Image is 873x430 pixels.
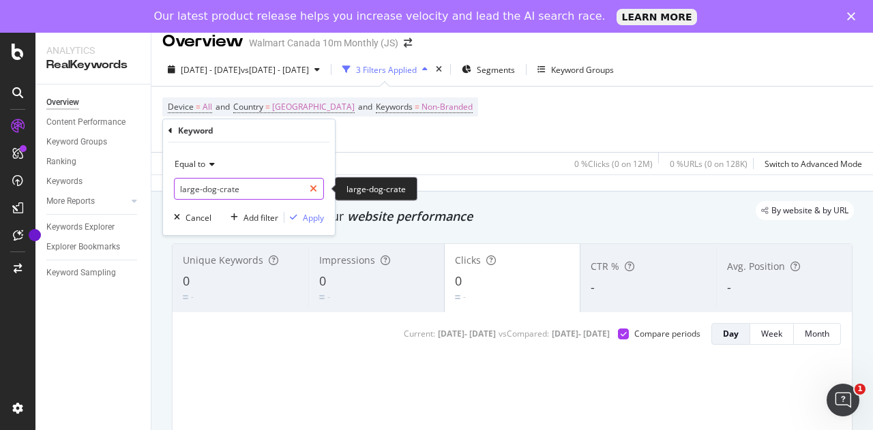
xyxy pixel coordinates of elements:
div: Keyword Sampling [46,266,116,280]
div: Overview [46,95,79,110]
img: Equal [319,295,325,299]
div: Our latest product release helps you increase velocity and lead the AI search race. [154,10,606,23]
span: Clicks [455,254,481,266]
span: = [265,101,270,112]
div: vs Compared : [499,328,549,339]
iframe: Intercom live chat [827,384,859,416]
a: Keywords [46,174,141,189]
button: Add filter [225,211,278,224]
button: Switch to Advanced Mode [759,153,862,174]
div: Walmart Canada 10m Monthly (JS) [249,36,398,50]
span: All [203,97,212,117]
span: Impressions [319,254,375,266]
span: = [415,101,419,112]
a: LEARN MORE [617,9,698,25]
span: Device [168,101,194,112]
div: Apply [303,212,324,224]
div: More Reports [46,194,95,209]
div: Keyword Groups [551,64,614,76]
span: Segments [477,64,515,76]
span: [GEOGRAPHIC_DATA] [272,97,355,117]
div: Week [761,328,782,339]
div: Keyword Groups [46,135,107,149]
div: Cancel [186,212,211,224]
div: Ranking [46,155,76,169]
div: Overview [162,30,243,53]
button: Month [794,323,841,345]
div: times [433,63,445,76]
div: 3 Filters Applied [356,64,417,76]
div: [DATE] - [DATE] [552,328,610,339]
a: Keyword Sampling [46,266,141,280]
span: and [358,101,372,112]
button: Cancel [168,211,211,224]
button: Segments [456,59,520,80]
div: Keywords [46,174,83,189]
div: Switch to Advanced Mode [765,158,862,170]
span: = [196,101,201,112]
div: Compare periods [634,328,700,339]
button: Apply [284,211,324,224]
span: vs [DATE] - [DATE] [241,64,309,76]
span: 0 [319,273,326,289]
span: - [591,279,595,295]
span: and [216,101,230,112]
div: Close [847,12,861,20]
a: Keywords Explorer [46,220,141,234]
span: CTR % [591,260,619,273]
span: [DATE] - [DATE] [181,64,241,76]
div: - [327,291,330,303]
div: Keywords Explorer [46,220,115,234]
a: Ranking [46,155,141,169]
a: More Reports [46,194,128,209]
span: Country [233,101,263,112]
span: By website & by URL [771,206,848,215]
div: arrow-right-arrow-left [404,38,412,48]
div: Analytics [46,44,140,57]
a: Overview [46,95,141,110]
a: Keyword Groups [46,135,141,149]
button: 3 Filters Applied [337,59,433,80]
a: Content Performance [46,115,141,129]
span: Avg. Position [727,260,785,273]
div: RealKeywords [46,57,140,73]
div: 0 % Clicks ( 0 on 12M ) [574,158,653,170]
div: legacy label [756,201,854,220]
div: Keyword [178,125,213,136]
div: Current: [404,328,435,339]
span: 1 [855,384,865,395]
span: 0 [183,273,190,289]
span: Non-Branded [421,97,473,117]
div: Add filter [243,212,278,224]
button: Week [750,323,794,345]
span: - [727,279,731,295]
div: 0 % URLs ( 0 on 128K ) [670,158,748,170]
div: large-dog-crate [335,177,417,201]
button: [DATE] - [DATE]vs[DATE] - [DATE] [162,59,325,80]
span: 0 [455,273,462,289]
span: Keywords [376,101,413,112]
button: Day [711,323,750,345]
div: - [463,291,466,303]
span: Equal to [175,158,205,170]
div: Explorer Bookmarks [46,240,120,254]
div: Tooltip anchor [29,229,41,241]
div: - [191,291,194,303]
span: Unique Keywords [183,254,263,266]
div: Month [805,328,829,339]
a: Explorer Bookmarks [46,240,141,254]
img: Equal [183,295,188,299]
div: Day [723,328,739,339]
div: Content Performance [46,115,125,129]
div: [DATE] - [DATE] [438,328,496,339]
img: Equal [455,295,460,299]
button: Keyword Groups [532,59,619,80]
